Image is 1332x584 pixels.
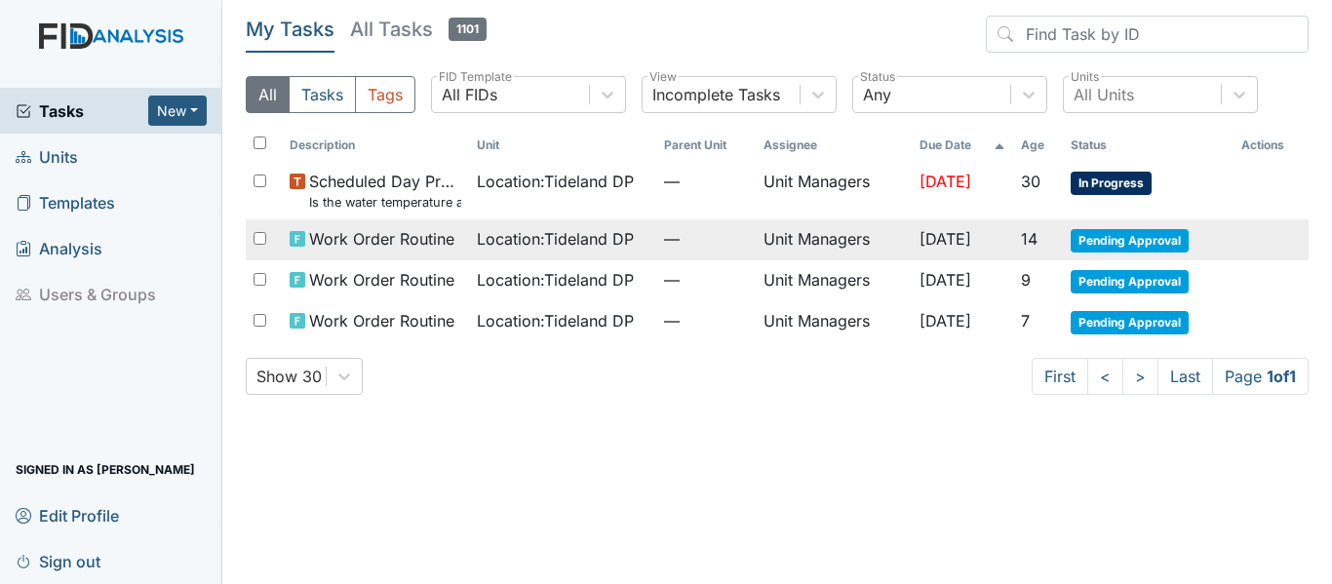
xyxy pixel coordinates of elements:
th: Toggle SortBy [1013,129,1063,162]
span: 1101 [449,18,487,41]
span: 30 [1021,172,1040,191]
span: Work Order Routine [309,268,454,292]
th: Toggle SortBy [656,129,756,162]
div: All Units [1074,83,1134,106]
span: Analysis [16,233,102,263]
small: Is the water temperature at the kitchen sink between 100 to 110 degrees? [309,193,461,212]
span: [DATE] [920,311,971,331]
div: Any [863,83,891,106]
button: Tasks [289,76,356,113]
th: Toggle SortBy [282,129,469,162]
span: Templates [16,187,115,217]
span: Signed in as [PERSON_NAME] [16,454,195,485]
a: < [1087,358,1123,395]
nav: task-pagination [1032,358,1309,395]
span: 9 [1021,270,1031,290]
span: Edit Profile [16,500,119,530]
a: > [1122,358,1158,395]
a: Tasks [16,99,148,123]
h5: My Tasks [246,16,334,43]
span: 7 [1021,311,1030,331]
div: Show 30 [256,365,322,388]
span: Work Order Routine [309,227,454,251]
span: Scheduled Day Program Inspection Is the water temperature at the kitchen sink between 100 to 110 ... [309,170,461,212]
button: All [246,76,290,113]
td: Unit Managers [756,301,912,342]
span: Location : Tideland DP [477,170,634,193]
span: Location : Tideland DP [477,227,634,251]
span: Work Order Routine [309,309,454,332]
button: Tags [355,76,415,113]
th: Toggle SortBy [469,129,656,162]
span: — [664,170,748,193]
a: First [1032,358,1088,395]
span: — [664,309,748,332]
div: All FIDs [442,83,497,106]
div: Type filter [246,76,415,113]
span: Pending Approval [1071,229,1189,253]
th: Toggle SortBy [1063,129,1234,162]
span: — [664,227,748,251]
span: Pending Approval [1071,270,1189,293]
th: Toggle SortBy [912,129,1013,162]
input: Toggle All Rows Selected [254,136,266,149]
td: Unit Managers [756,260,912,301]
span: Pending Approval [1071,311,1189,334]
span: Sign out [16,546,100,576]
th: Actions [1234,129,1309,162]
input: Find Task by ID [986,16,1309,53]
div: Incomplete Tasks [652,83,780,106]
span: [DATE] [920,172,971,191]
span: [DATE] [920,229,971,249]
strong: 1 of 1 [1267,367,1296,386]
span: Page [1212,358,1309,395]
span: — [664,268,748,292]
span: [DATE] [920,270,971,290]
a: Last [1157,358,1213,395]
th: Assignee [756,129,912,162]
h5: All Tasks [350,16,487,43]
span: In Progress [1071,172,1152,195]
span: 14 [1021,229,1038,249]
span: Location : Tideland DP [477,268,634,292]
span: Units [16,141,78,172]
td: Unit Managers [756,162,912,219]
td: Unit Managers [756,219,912,260]
button: New [148,96,207,126]
span: Location : Tideland DP [477,309,634,332]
